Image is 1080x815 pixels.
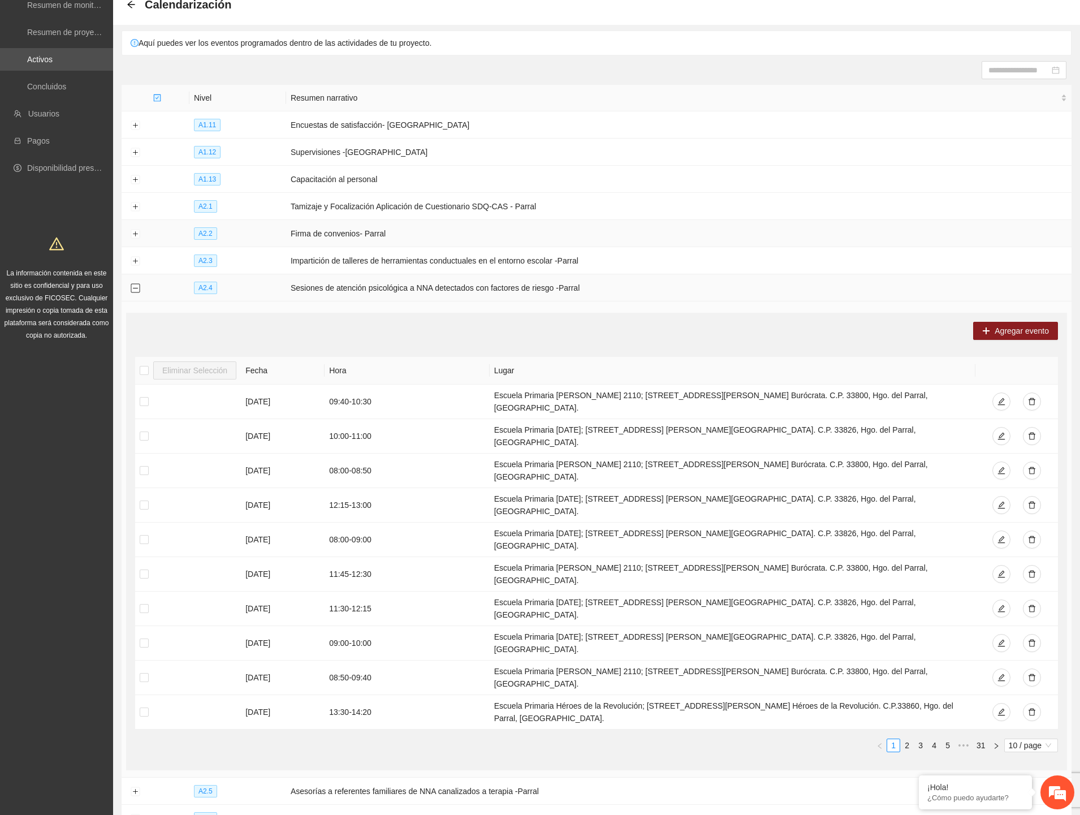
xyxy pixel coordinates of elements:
button: edit [992,427,1010,445]
button: delete [1023,393,1041,411]
a: Activos [27,55,53,64]
td: 08:00 - 09:00 [325,523,490,557]
button: edit [992,600,1010,618]
span: A2.2 [194,227,217,240]
td: [DATE] [241,523,325,557]
li: Next Page [990,739,1003,752]
a: Disponibilidad presupuestal [27,163,124,173]
td: [DATE] [241,626,325,661]
span: Estamos en línea. [66,151,156,265]
td: Escuela Primaria [PERSON_NAME] 2110; [STREET_ADDRESS][PERSON_NAME] Burócrata. C.P. 33800, Hgo. de... [490,454,975,488]
td: [DATE] [241,488,325,523]
span: A1.11 [194,119,221,131]
button: delete [1023,669,1041,687]
button: Expand row [131,230,140,239]
a: Usuarios [28,109,59,118]
td: [DATE] [241,454,325,488]
span: delete [1028,398,1036,407]
span: La información contenida en este sitio es confidencial y para uso exclusivo de FICOSEC. Cualquier... [5,269,109,339]
td: [DATE] [241,695,325,730]
span: A2.4 [194,282,217,294]
span: edit [997,605,1005,614]
button: edit [992,531,1010,549]
span: delete [1028,674,1036,683]
span: edit [997,674,1005,683]
button: Expand row [131,148,140,157]
td: [DATE] [241,557,325,592]
button: edit [992,496,1010,514]
span: delete [1028,467,1036,476]
span: warning [49,236,64,251]
button: delete [1023,427,1041,445]
td: [DATE] [241,419,325,454]
li: 1 [887,739,900,752]
td: 09:00 - 10:00 [325,626,490,661]
textarea: Escriba su mensaje y pulse “Intro” [6,309,215,348]
th: Fecha [241,357,325,385]
th: Lugar [490,357,975,385]
button: delete [1023,565,1041,583]
a: Resumen de monitoreo [27,1,110,10]
div: Aquí puedes ver los eventos programados dentro de las actividades de tu proyecto. [122,31,1071,55]
span: right [993,743,1000,749]
span: ••• [954,739,973,752]
button: Expand row [131,202,140,212]
td: Escuela Primaria [DATE]; [STREET_ADDRESS] [PERSON_NAME][GEOGRAPHIC_DATA]. C.P. 33826, Hgo. del Pa... [490,592,975,626]
span: plus [982,327,990,336]
li: 31 [973,739,990,752]
span: A1.12 [194,146,221,158]
span: check-square [153,94,161,102]
span: A2.5 [194,785,217,797]
button: delete [1023,600,1041,618]
td: Escuela Primaria [DATE]; [STREET_ADDRESS] [PERSON_NAME][GEOGRAPHIC_DATA]. C.P. 33826, Hgo. del Pa... [490,523,975,557]
td: [DATE] [241,661,325,695]
li: 2 [900,739,914,752]
button: delete [1023,462,1041,480]
button: Eliminar Selección [153,361,236,380]
li: Next 5 Pages [954,739,973,752]
button: Collapse row [131,284,140,293]
li: 4 [927,739,941,752]
td: Escuela Primaria [DATE]; [STREET_ADDRESS] [PERSON_NAME][GEOGRAPHIC_DATA]. C.P. 33826, Hgo. del Pa... [490,626,975,661]
td: Escuela Primaria [DATE]; [STREET_ADDRESS] [PERSON_NAME][GEOGRAPHIC_DATA]. C.P. 33826, Hgo. del Pa... [490,488,975,523]
span: delete [1028,570,1036,579]
span: A2.1 [194,200,217,213]
button: edit [992,565,1010,583]
a: 2 [901,739,913,752]
li: Previous Page [873,739,887,752]
span: A2.3 [194,255,217,267]
p: ¿Cómo puedo ayudarte? [927,794,1023,802]
td: [DATE] [241,592,325,626]
button: Expand row [131,121,140,130]
th: Nivel [189,85,286,111]
td: Firma de convenios- Parral [286,220,1072,247]
button: delete [1023,634,1041,652]
td: Escuela Primaria [DATE]; [STREET_ADDRESS] [PERSON_NAME][GEOGRAPHIC_DATA]. C.P. 33826, Hgo. del Pa... [490,419,975,454]
td: 11:45 - 12:30 [325,557,490,592]
td: Escuela Primaria Héroes de la Revolución; [STREET_ADDRESS][PERSON_NAME] Héroes de la Revolución. ... [490,695,975,730]
td: [DATE] [241,385,325,419]
span: delete [1028,432,1036,441]
button: plusAgregar evento [973,322,1058,340]
td: 11:30 - 12:15 [325,592,490,626]
td: Escuela Primaria [PERSON_NAME] 2110; [STREET_ADDRESS][PERSON_NAME] Burócrata. C.P. 33800, Hgo. de... [490,661,975,695]
a: 31 [973,739,989,752]
td: 08:50 - 09:40 [325,661,490,695]
button: delete [1023,531,1041,549]
td: Escuela Primaria [PERSON_NAME] 2110; [STREET_ADDRESS][PERSON_NAME] Burócrata. C.P. 33800, Hgo. de... [490,557,975,592]
a: 3 [914,739,927,752]
span: edit [997,467,1005,476]
span: delete [1028,536,1036,545]
td: Impartición de talleres de herramientas conductuales en el entorno escolar -Parral [286,247,1072,274]
th: Resumen narrativo [286,85,1072,111]
span: edit [997,398,1005,407]
span: delete [1028,501,1036,510]
span: 10 / page [1009,739,1053,752]
button: Expand row [131,257,140,266]
td: Capacitación al personal [286,166,1072,193]
button: edit [992,703,1010,721]
span: edit [997,708,1005,717]
a: 4 [928,739,940,752]
button: Expand row [131,787,140,796]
